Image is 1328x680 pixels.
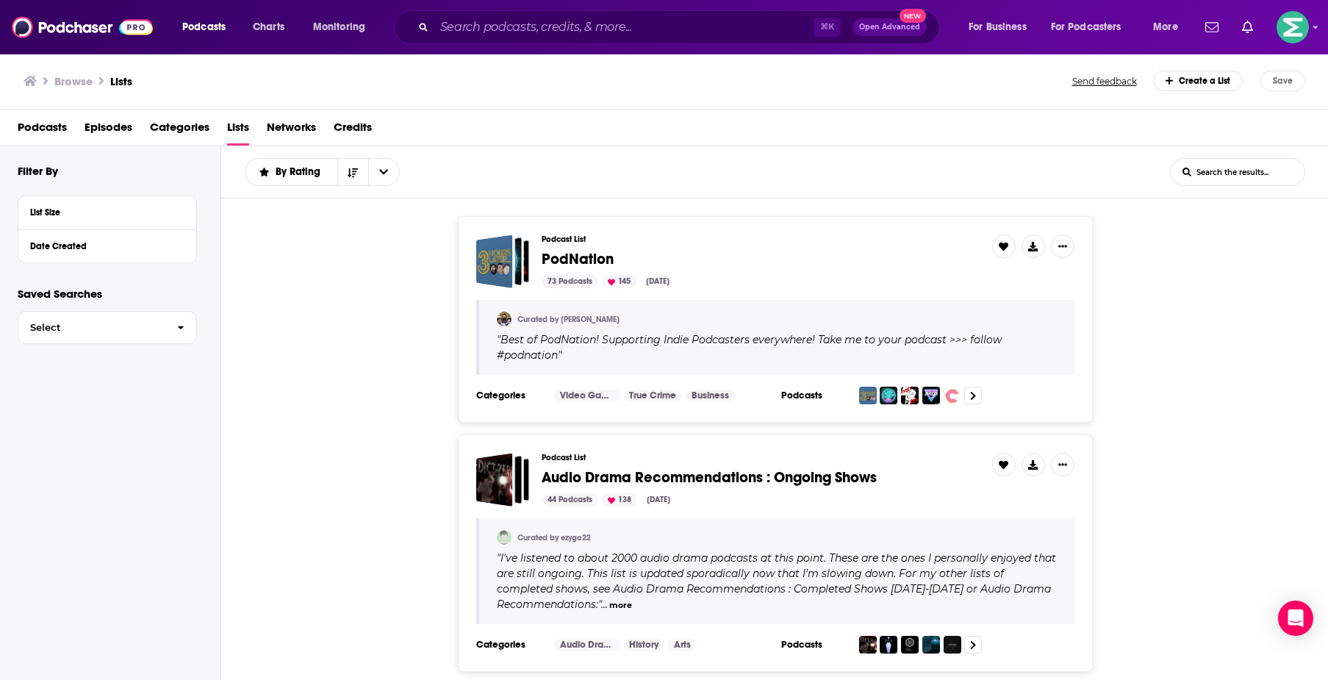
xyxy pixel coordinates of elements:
div: 138 [602,493,637,507]
a: Categories [150,115,209,146]
span: More [1153,17,1178,37]
span: I've listened to about 2000 audio drama podcasts at this point. These are the ones I personally e... [497,551,1056,611]
div: Open Intercom Messenger [1278,601,1313,636]
a: History [623,639,664,651]
a: Lists [110,74,132,88]
button: open menu [1143,15,1196,39]
button: Show profile menu [1277,11,1309,43]
button: open menu [368,159,399,185]
span: Best of PodNation! Supporting Indie Podcasters everywhere! Take me to your podcast >>> follow #po... [497,333,1002,362]
img: Podchaser - Follow, Share and Rate Podcasts [12,13,153,41]
a: True Crime [623,390,682,401]
span: " " [497,333,1002,362]
h3: Podcasts [781,639,847,651]
span: Monitoring [313,17,365,37]
button: Open AdvancedNew [853,18,927,36]
a: Show notifications dropdown [1236,15,1259,40]
button: Show More Button [1051,453,1074,476]
img: The Pasithea Powder [880,636,897,654]
a: PodNation [542,251,614,268]
span: Charts [253,17,284,37]
button: open menu [303,15,384,39]
img: Alex3HL [497,312,512,326]
a: Credits [334,115,372,146]
button: more [609,599,632,612]
a: Audio Drama Recommendations : Ongoing Shows [476,453,530,507]
img: User Profile [1277,11,1309,43]
a: Audio Drama Recommendations : Ongoing Shows [542,470,877,486]
span: For Business [969,17,1027,37]
button: open menu [245,167,337,177]
img: DERELICT [922,636,940,654]
span: Audio Drama Recommendations : Ongoing Shows [542,468,877,487]
div: List Size [30,207,175,218]
img: Edict Zero - FIS [859,636,877,654]
img: ezygo22 [497,530,512,545]
div: 145 [602,275,636,288]
input: Search podcasts, credits, & more... [434,15,814,39]
a: Lists [227,115,249,146]
a: Networks [267,115,316,146]
div: Date Created [30,241,175,251]
span: " " [497,551,1056,611]
div: 44 Podcasts [542,493,598,507]
button: open menu [172,15,245,39]
h3: Podcast List [542,453,980,462]
img: Eat Crime [944,387,961,404]
span: Podcasts [182,17,226,37]
span: Select [18,323,165,332]
span: Open Advanced [859,24,920,31]
span: ... [601,598,608,611]
div: Create a List [1153,71,1243,91]
button: Date Created [30,236,184,254]
a: Audio Drama [554,639,620,651]
span: PodNation [542,250,614,268]
button: open menu [1041,15,1143,39]
button: Select [18,311,197,344]
img: Cage's Kiss: The Nicolas Cage Podcast [901,387,919,404]
span: Logged in as LKassela [1277,11,1309,43]
div: 73 Podcasts [542,275,598,288]
a: Show notifications dropdown [1199,15,1224,40]
span: For Podcasters [1051,17,1121,37]
img: Malevolent [944,636,961,654]
a: PodNation [476,235,530,288]
h2: Choose List sort [245,158,400,186]
img: The Silt Verses [901,636,919,654]
h3: Browse [54,74,93,88]
h3: Podcast List [542,235,980,244]
img: Cold Callers Comedy [880,387,897,404]
div: [DATE] [640,275,675,288]
a: Curated by ezygo22 [517,533,591,543]
a: Arts [668,639,697,651]
p: Saved Searches [18,287,197,301]
img: 3 Hours Later [859,387,877,404]
span: ⌘ K [814,18,841,37]
h2: Filter By [18,164,58,178]
a: Episodes [85,115,132,146]
button: Sort Direction [337,159,368,185]
img: Super Media Bros Podcast [922,387,940,404]
div: Search podcasts, credits, & more... [408,10,953,44]
span: By Rating [276,167,326,177]
h3: Categories [476,639,542,651]
button: List Size [30,202,184,221]
a: Business [686,390,735,401]
a: Podcasts [18,115,67,146]
span: New [900,9,926,23]
button: Save [1260,71,1305,91]
a: Curated by [PERSON_NAME] [517,315,620,324]
h3: Podcasts [781,390,847,401]
button: Send feedback [1068,75,1141,87]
